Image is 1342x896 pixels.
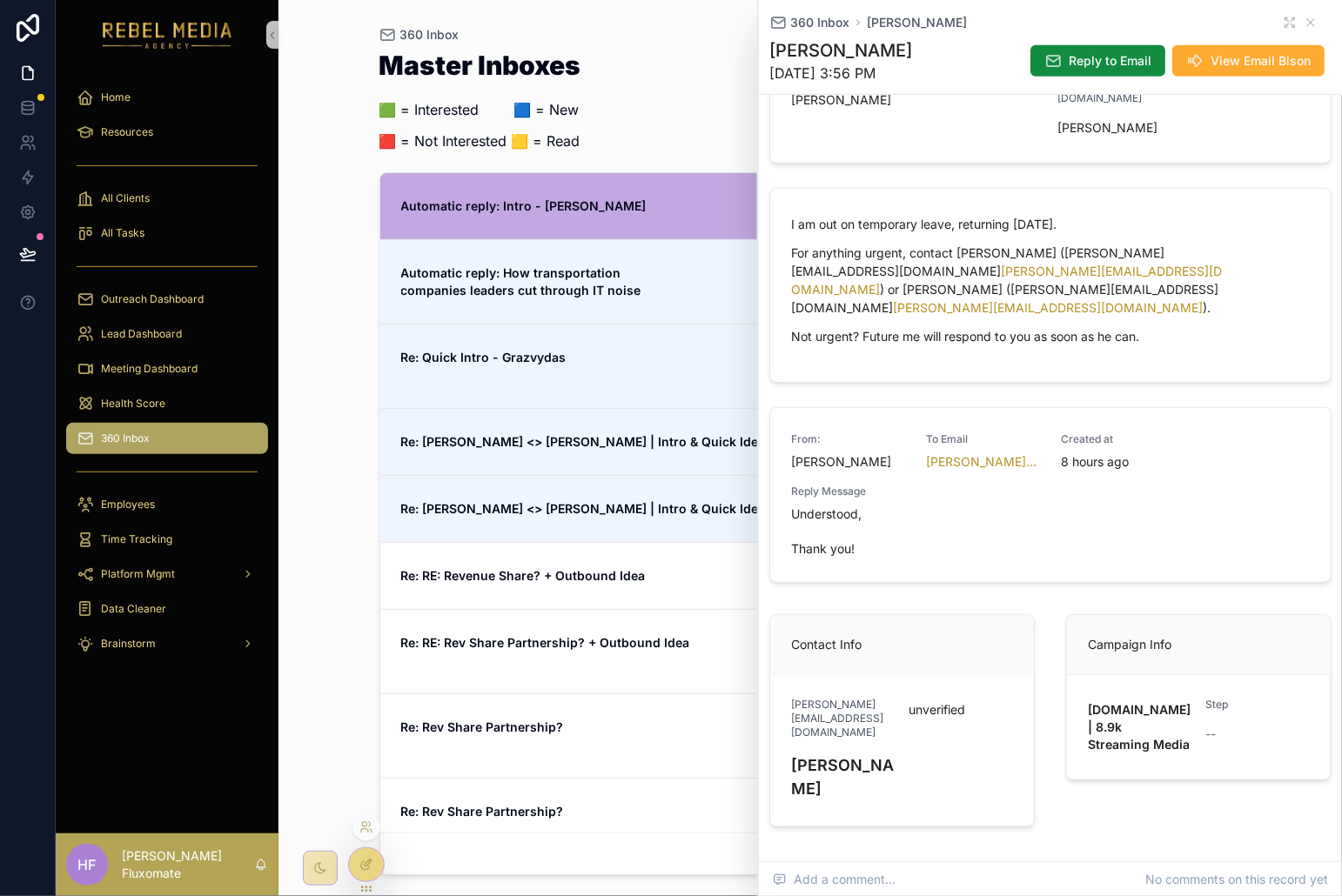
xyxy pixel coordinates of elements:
[101,532,172,546] span: Time Tracking
[773,871,896,888] span: Add a comment...
[66,524,268,555] a: Time Tracking
[401,434,766,449] strong: Re: [PERSON_NAME] <> [PERSON_NAME] | Intro & Quick Idea
[1206,725,1217,743] span: --
[66,423,268,454] a: 360 Inbox
[1061,453,1129,471] p: 8 hours ago
[56,70,278,682] div: scrollable content
[1145,871,1328,888] span: No comments on this record yet
[66,217,268,249] a: All Tasks
[791,215,1310,233] p: I am out on temporary leave, returning [DATE].
[401,198,647,213] strong: Automatic reply: Intro - [PERSON_NAME]
[791,264,1222,297] a: [PERSON_NAME][EMAIL_ADDRESS][DOMAIN_NAME]
[66,82,268,113] a: Home
[66,558,268,590] a: Platform Mgmt
[770,408,1331,582] a: From:[PERSON_NAME]To Email[PERSON_NAME][EMAIL_ADDRESS][PERSON_NAME][PERSON_NAME][DOMAIN_NAME]Crea...
[101,191,150,205] span: All Clients
[790,14,849,31] span: 360 Inbox
[400,26,460,43] span: 360 Inbox
[1088,637,1171,652] span: Campaign Info
[66,388,268,419] a: Health Score
[1172,45,1325,77] button: View Email Bison
[926,453,1040,471] a: [PERSON_NAME][EMAIL_ADDRESS][PERSON_NAME][PERSON_NAME][DOMAIN_NAME]
[66,489,268,520] a: Employees
[66,593,268,625] a: Data Cleaner
[101,226,144,240] span: All Tasks
[379,26,460,43] a: 360 Inbox
[791,432,905,446] span: From:
[101,602,166,616] span: Data Cleaner
[101,125,153,139] span: Resources
[791,698,896,739] span: [PERSON_NAME][EMAIL_ADDRESS][DOMAIN_NAME]
[401,635,690,650] strong: Re: RE: Rev Share Partnership? + Outbound Idea
[66,353,268,384] a: Meeting Dashboard
[66,284,268,315] a: Outreach Dashboard
[380,693,1241,778] a: Re: Rev Share Partnership?Thanks for the reply [PERSON_NAME],--
[78,854,97,875] span: HF
[1069,52,1151,70] span: Reply to Email
[101,327,182,341] span: Lead Dashboard
[867,14,967,31] a: [PERSON_NAME]
[769,38,912,63] h1: [PERSON_NAME]
[909,701,1014,719] span: unverified
[1211,52,1311,70] span: View Email Bison
[380,408,1241,475] a: Re: [PERSON_NAME] <> [PERSON_NAME] | Intro & Quick IdeaYes. It is very impressive.[DATE] 3:32 AM
[791,91,1043,109] span: [PERSON_NAME]
[791,327,1310,345] p: Not urgent? Future me will respond to you as soon as he can.
[791,485,1310,498] span: Reply Message
[101,498,155,512] span: Employees
[101,397,165,411] span: Health Score
[101,292,204,306] span: Outreach Dashboard
[379,130,581,151] p: 🟥 = Not Interested 🟨 = Read
[1057,119,1177,137] span: [PERSON_NAME]
[769,14,849,31] a: 360 Inbox
[401,501,766,516] strong: Re: [PERSON_NAME] <> [PERSON_NAME] | Intro & Quick Idea
[379,52,581,78] h1: Master Inboxes
[380,239,1241,324] a: Automatic reply: How transportation companies leaders cut through IT noiseI will be out of[DATE] ...
[893,300,1203,315] a: [PERSON_NAME][EMAIL_ADDRESS][DOMAIN_NAME]
[380,475,1241,542] a: Re: [PERSON_NAME] <> [PERSON_NAME] | Intro & Quick IdeaYes. It is very impressive.[DATE] 3:32 AM
[66,183,268,214] a: All Clients
[401,350,567,364] strong: Re: Quick Intro - Grazvydas
[791,505,1310,558] span: Understood, Thank you!
[769,63,912,84] span: [DATE] 3:56 PM
[101,431,150,445] span: 360 Inbox
[380,173,1241,239] a: Automatic reply: Intro - [PERSON_NAME]I am out on temporary[DATE] 3:38 AM
[401,804,564,819] strong: Re: Rev Share Partnership?
[66,318,268,350] a: Lead Dashboard
[791,453,905,471] span: [PERSON_NAME]
[401,265,641,298] strong: Automatic reply: How transportation companies leaders cut through IT noise
[380,609,1241,693] a: Re: RE: Rev Share Partnership? + Outbound IdeaSounds great [PERSON_NAME], would appreciate--
[1030,45,1165,77] button: Reply to Email
[122,847,254,882] p: [PERSON_NAME] Fluxomate
[1206,698,1229,712] span: Step
[791,244,1310,317] p: For anything urgent, contact [PERSON_NAME] ([PERSON_NAME][EMAIL_ADDRESS][DOMAIN_NAME] ) or [PERSO...
[101,567,175,581] span: Platform Mgmt
[379,99,581,120] p: 🟩 = Interested ‎ ‎ ‎ ‎ ‎ ‎‎ ‎ 🟦 = New
[380,778,1241,862] a: Re: Rev Share Partnership?Thanks for the reply [PERSON_NAME],--
[1088,702,1194,752] strong: [DOMAIN_NAME] | 8.9k Streaming Media
[380,324,1241,408] a: Re: Quick Intro - Grazvydas[PERSON_NAME] skrev den [DATE][DATE] 3:32 AM
[101,637,156,651] span: Brainstorm
[380,542,1241,609] a: Re: RE: Revenue Share? + Outbound IdeaGot this, Thank you! [DATE]--
[1061,432,1175,446] span: Created at
[66,117,268,148] a: Resources
[926,432,1040,446] span: To Email
[401,568,646,583] strong: Re: RE: Revenue Share? + Outbound Idea
[101,90,131,104] span: Home
[791,753,896,800] h4: [PERSON_NAME]
[791,637,862,652] span: Contact Info
[103,21,232,49] img: App logo
[66,628,268,659] a: Brainstorm
[401,719,564,734] strong: Re: Rev Share Partnership?
[101,362,198,376] span: Meeting Dashboard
